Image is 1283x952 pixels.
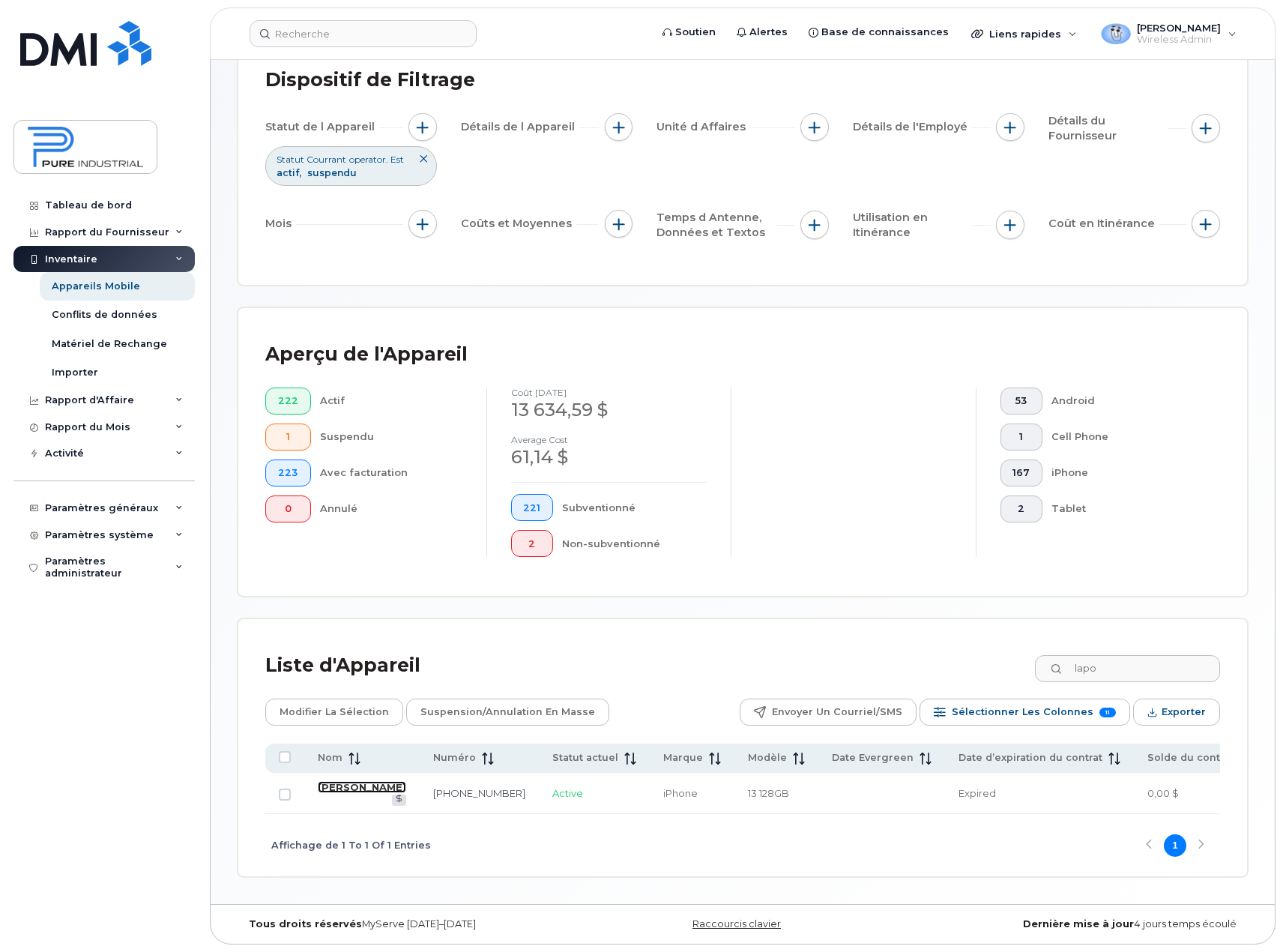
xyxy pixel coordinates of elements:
span: Statut actuel [552,751,618,765]
span: Détails du Fournisseur [1048,113,1168,144]
h4: coût [DATE] [511,388,707,397]
span: Envoyer un courriel/SMS [772,701,902,723]
span: 0,00 $ [1147,787,1179,799]
input: Recherche [250,20,477,47]
div: Non-subventionné [562,530,707,557]
div: 4 jours temps écoulé [911,918,1248,930]
a: View Last Bill [392,795,406,806]
button: Suspension/Annulation en masse [406,699,609,726]
span: Numéro [433,751,476,765]
button: Exporter [1133,699,1220,726]
div: Avec facturation [320,460,462,486]
div: Tablet [1051,495,1196,522]
div: Liste d'Appareil [265,646,420,685]
span: 222 [278,395,298,407]
div: Dispositif de Filtrage [265,61,475,100]
span: Base de connaissances [821,25,949,40]
a: [PHONE_NUMBER] [433,787,525,799]
div: Subventionné [562,494,707,521]
span: Sélectionner les colonnes [952,701,1093,723]
strong: Dernière mise à jour [1023,918,1134,930]
button: Sélectionner les colonnes 11 [920,699,1130,726]
div: Android [1051,388,1196,415]
span: Détails de l'Employé [853,119,972,135]
span: Active [552,787,583,799]
span: Date Evergreen [832,751,914,765]
a: [PERSON_NAME] [318,781,406,793]
span: Solde du contrat [1147,751,1234,765]
span: 223 [278,467,298,479]
div: 13 634,59 $ [511,397,707,423]
span: 0 [278,503,298,515]
span: Liens rapides [989,28,1061,40]
span: 13 128GB [748,787,789,799]
button: 1 [265,424,311,451]
span: Suspension/Annulation en masse [420,701,595,723]
span: 11 [1099,708,1116,717]
span: 2 [1012,503,1030,515]
span: Statut de l Appareil [265,119,379,135]
span: Statut Courrant [277,153,346,166]
button: Envoyer un courriel/SMS [740,699,917,726]
div: Denis Hogan [1090,19,1247,49]
span: Détails de l Appareil [461,119,579,135]
div: iPhone [1051,460,1196,486]
span: Nom [318,751,342,765]
span: Alertes [749,25,788,40]
span: Modèle [748,751,787,765]
div: Actif [320,388,462,415]
button: 167 [1000,460,1043,486]
img: User avatar [1101,23,1131,44]
button: 0 [265,495,311,522]
span: 167 [1012,467,1030,479]
span: Date d’expiration du contrat [959,751,1102,765]
span: 2 [523,538,540,550]
span: Exporter [1162,701,1206,723]
span: Temps d Antenne, Données et Textos [656,210,776,241]
span: Utilisation en Itinérance [853,210,973,241]
div: Suspendu [320,424,462,451]
span: Wireless Admin [1137,34,1221,46]
span: Mois [265,216,296,232]
span: Soutien [675,25,716,40]
div: Liens rapides [961,19,1087,49]
a: Alertes [726,17,798,47]
span: Modifier la sélection [280,701,389,723]
span: 221 [523,502,540,514]
span: Coût en Itinérance [1048,216,1159,232]
div: MyServe [DATE]–[DATE] [238,918,574,930]
a: Soutien [652,17,726,47]
h4: Average cost [511,435,707,445]
div: Cell Phone [1051,424,1196,451]
strong: Tous droits réservés [249,918,362,930]
button: Modifier la sélection [265,699,403,726]
span: Affichage de 1 To 1 Of 1 Entries [271,834,431,857]
span: Unité d Affaires [656,119,750,135]
button: 222 [265,388,311,415]
div: User avatar [1101,19,1131,49]
button: 223 [265,460,311,486]
span: [PERSON_NAME] [1137,22,1221,34]
span: Marque [663,751,703,765]
a: Base de connaissances [798,17,959,47]
button: 1 [1000,424,1043,451]
span: actif [277,167,304,178]
button: Page 1 [1164,834,1186,857]
a: Raccourcis clavier [692,918,781,930]
span: iPhone [663,787,698,799]
button: 221 [511,494,554,521]
button: 2 [1000,495,1043,522]
span: suspendu [307,167,357,178]
span: operator. Est [349,153,404,166]
span: Expired [959,787,996,799]
div: Aperçu de l'Appareil [265,335,468,374]
span: 1 [1012,431,1030,443]
span: 53 [1012,395,1030,407]
span: 1 [278,431,298,443]
input: Recherche dans la liste des appareils ... [1035,655,1220,682]
button: 53 [1000,388,1043,415]
span: Coûts et Moyennes [461,216,576,232]
div: 61,14 $ [511,445,707,470]
div: Annulé [320,495,462,522]
button: 2 [511,530,554,557]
